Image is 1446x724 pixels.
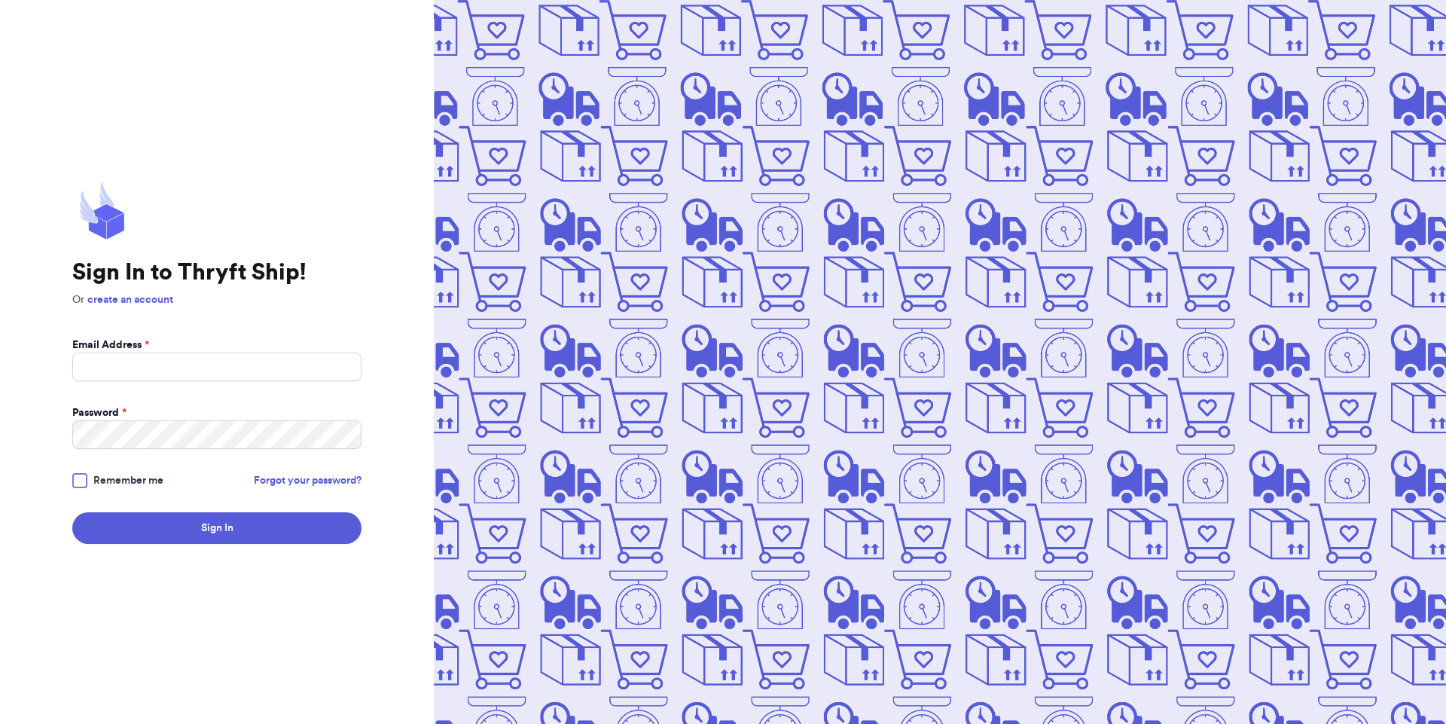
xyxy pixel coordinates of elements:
label: Email Address [72,338,149,353]
button: Sign In [72,512,361,544]
a: create an account [87,295,173,305]
span: Remember me [93,473,163,488]
label: Password [72,405,127,420]
h1: Sign In to Thryft Ship! [72,259,361,286]
p: Or [72,292,361,307]
a: Forgot your password? [254,473,361,488]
